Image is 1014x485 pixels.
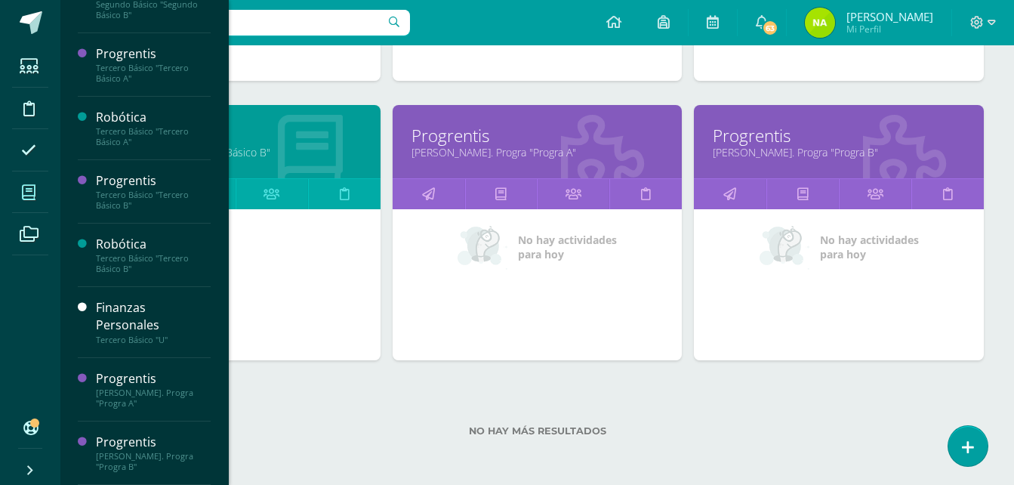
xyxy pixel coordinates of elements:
a: [PERSON_NAME]. Progra "Progra B" [713,145,965,159]
img: no_activities_small.png [458,224,507,270]
div: Robótica [96,109,211,126]
div: Progrentis [96,172,211,190]
a: RobóticaTercero Básico "Tercero Básico A" [96,109,211,147]
img: e7204cb6e19894517303226b3150e977.png [805,8,835,38]
span: Mi Perfil [846,23,933,36]
div: Tercero Básico "Tercero Básico A" [96,63,211,84]
div: Próximas actividades: [113,224,358,240]
a: ProgrentisTercero Básico "Tercero Básico B" [96,172,211,211]
a: Actitudinal [113,252,359,264]
a: Finanzas PersonalesTercero Básico "U" [96,299,211,344]
span: No hay actividades para hoy [518,233,617,261]
a: Progrentis [713,124,965,147]
a: RobóticaTercero Básico "Tercero Básico B" [96,236,211,274]
span: [PERSON_NAME] [846,9,933,24]
input: Busca un usuario... [70,10,410,36]
label: No hay más resultados [91,425,984,437]
a: Progrentis [411,124,664,147]
div: Tercero Básico "Tercero Básico A" [96,126,211,147]
div: Tercero Básico "Tercero Básico B" [96,190,211,211]
div: Progrentis [96,434,211,451]
a: Tercero Básico "Tercero Básico B" [109,145,362,159]
div: Tercero Básico "Tercero Básico B" [96,253,211,274]
a: Evaluación [113,276,359,289]
a: Progrentis[PERSON_NAME]. Progra "Progra B" [96,434,211,472]
a: Robótica [109,124,362,147]
a: Progrentis[PERSON_NAME]. Progra "Progra A" [96,370,211,409]
div: Finanzas Personales [96,299,211,334]
div: Progrentis [96,370,211,388]
a: [PERSON_NAME]. Progra "Progra A" [411,145,664,159]
div: [PERSON_NAME]. Progra "Progra B" [96,451,211,472]
img: no_activities_small.png [760,224,809,270]
div: Progrentis [96,45,211,63]
span: No hay actividades para hoy [820,233,919,261]
div: Tercero Básico "U" [96,335,211,345]
div: Robótica [96,236,211,253]
span: 63 [762,20,778,36]
a: ProgrentisTercero Básico "Tercero Básico A" [96,45,211,84]
div: [PERSON_NAME]. Progra "Progra A" [96,388,211,409]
